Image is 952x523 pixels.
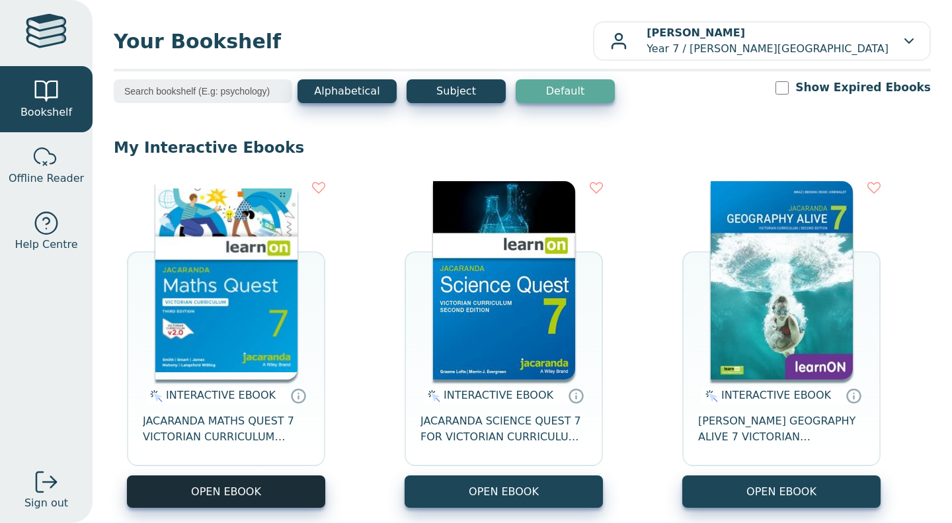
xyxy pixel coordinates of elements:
[795,79,931,96] label: Show Expired Ebooks
[568,387,584,403] a: Interactive eBooks are accessed online via the publisher’s portal. They contain interactive resou...
[698,413,865,445] span: [PERSON_NAME] GEOGRAPHY ALIVE 7 VICTORIAN CURRICULUM LEARNON EBOOK 2E
[297,79,397,103] button: Alphabetical
[114,26,593,56] span: Your Bookshelf
[146,388,163,404] img: interactive.svg
[114,79,292,103] input: Search bookshelf (E.g: psychology)
[647,25,889,57] p: Year 7 / [PERSON_NAME][GEOGRAPHIC_DATA]
[420,413,587,445] span: JACARANDA SCIENCE QUEST 7 FOR VICTORIAN CURRICULUM LEARNON 2E EBOOK
[9,171,84,186] span: Offline Reader
[290,387,306,403] a: Interactive eBooks are accessed online via the publisher’s portal. They contain interactive resou...
[127,475,325,508] button: OPEN EBOOK
[593,21,931,61] button: [PERSON_NAME]Year 7 / [PERSON_NAME][GEOGRAPHIC_DATA]
[711,181,853,380] img: cc9fd0c4-7e91-e911-a97e-0272d098c78b.jpg
[701,388,718,404] img: interactive.svg
[166,389,276,401] span: INTERACTIVE EBOOK
[15,237,77,253] span: Help Centre
[433,181,575,380] img: 329c5ec2-5188-ea11-a992-0272d098c78b.jpg
[407,79,506,103] button: Subject
[405,475,603,508] button: OPEN EBOOK
[424,388,440,404] img: interactive.svg
[20,104,72,120] span: Bookshelf
[444,389,553,401] span: INTERACTIVE EBOOK
[114,138,931,157] p: My Interactive Ebooks
[24,495,68,511] span: Sign out
[682,475,881,508] button: OPEN EBOOK
[721,389,831,401] span: INTERACTIVE EBOOK
[143,413,309,445] span: JACARANDA MATHS QUEST 7 VICTORIAN CURRICULUM LEARNON EBOOK 3E
[516,79,615,103] button: Default
[647,26,745,39] b: [PERSON_NAME]
[155,181,297,380] img: b87b3e28-4171-4aeb-a345-7fa4fe4e6e25.jpg
[846,387,861,403] a: Interactive eBooks are accessed online via the publisher’s portal. They contain interactive resou...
